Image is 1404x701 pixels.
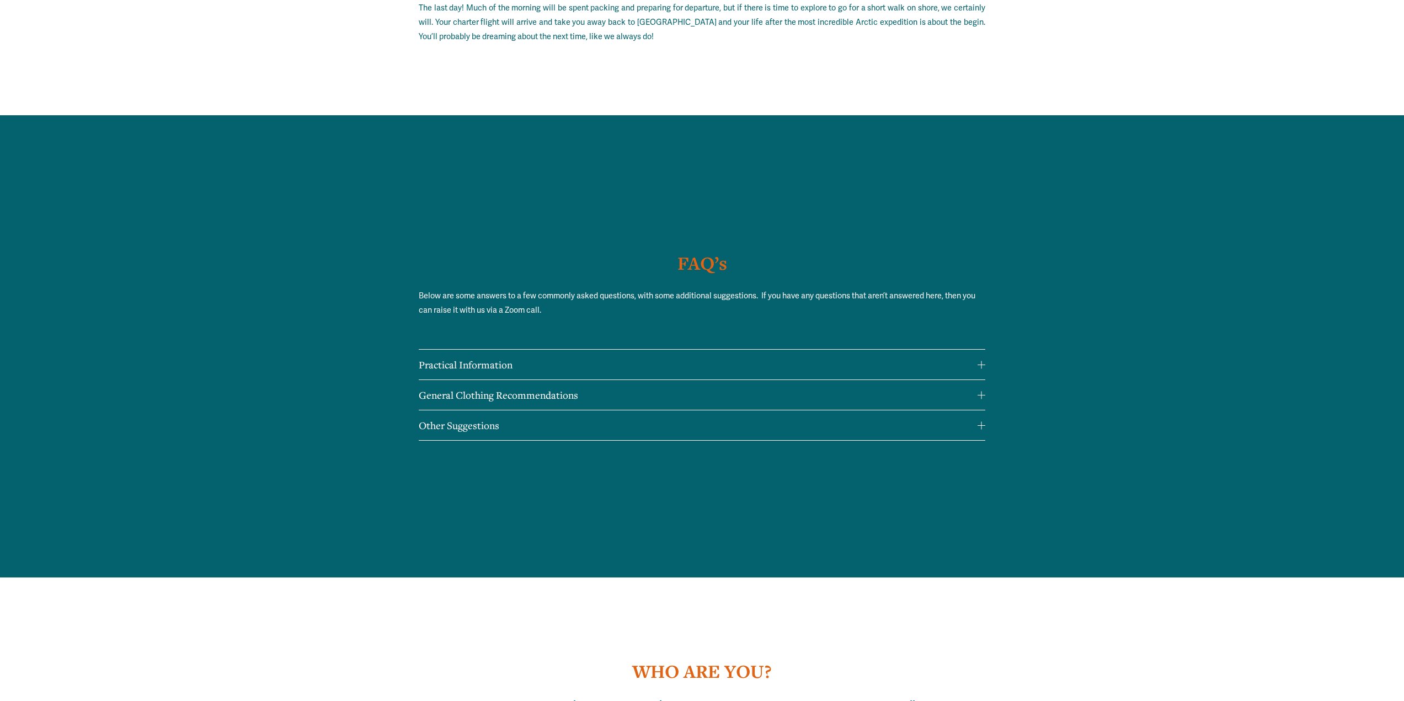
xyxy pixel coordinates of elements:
p: The last day! Much of the morning will be spent packing and preparing for departure, but if there... [419,1,985,44]
span: Practical Information [419,358,978,371]
strong: FAQ’s [677,251,727,275]
span: Other Suggestions [419,419,978,432]
p: Below are some answers to a few commonly asked questions, with some additional suggestions. If yo... [419,289,985,318]
button: Other Suggestions [419,410,985,440]
span: General Clothing Recommendations [419,388,978,402]
button: Practical Information [419,350,985,379]
strong: WHO ARE YOU? [632,659,772,683]
button: General Clothing Recommendations [419,380,985,410]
